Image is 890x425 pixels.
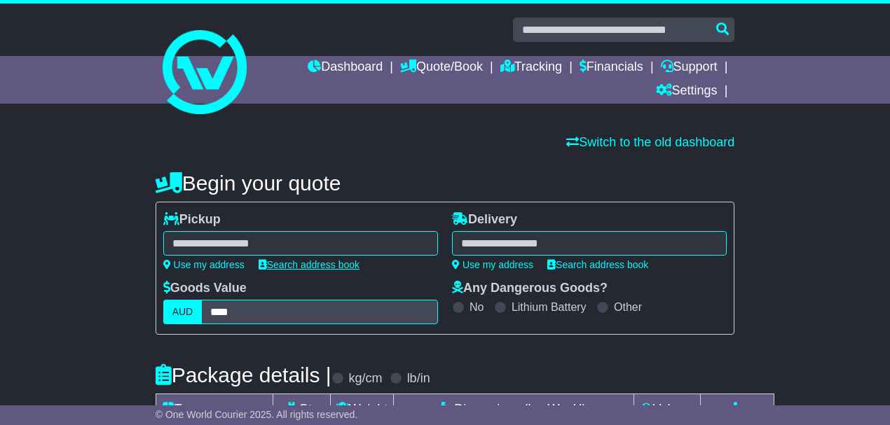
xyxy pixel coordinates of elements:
label: lb/in [407,371,430,386]
label: AUD [163,300,203,324]
h4: Package details | [156,363,331,386]
td: Volume [634,394,701,425]
a: Tracking [500,56,562,80]
label: Delivery [452,212,517,228]
a: Switch to the old dashboard [566,135,734,149]
label: Goods Value [163,281,247,296]
a: Use my address [163,259,245,270]
a: Dashboard [308,56,383,80]
a: Search address book [547,259,648,270]
label: Pickup [163,212,221,228]
label: Any Dangerous Goods? [452,281,608,296]
td: Weight [330,394,394,425]
span: © One World Courier 2025. All rights reserved. [156,409,358,420]
td: Dimensions (L x W x H) [394,394,634,425]
a: Search address book [259,259,360,270]
label: No [470,300,484,314]
label: Other [614,300,642,314]
a: Quote/Book [400,56,483,80]
label: kg/cm [349,371,383,386]
a: Settings [656,80,718,104]
h4: Begin your quote [156,172,735,195]
label: Lithium Battery [512,300,587,314]
a: Support [661,56,718,80]
a: Financials [580,56,643,80]
a: Use my address [452,259,533,270]
td: Qty [273,394,330,425]
td: Type [156,394,273,425]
